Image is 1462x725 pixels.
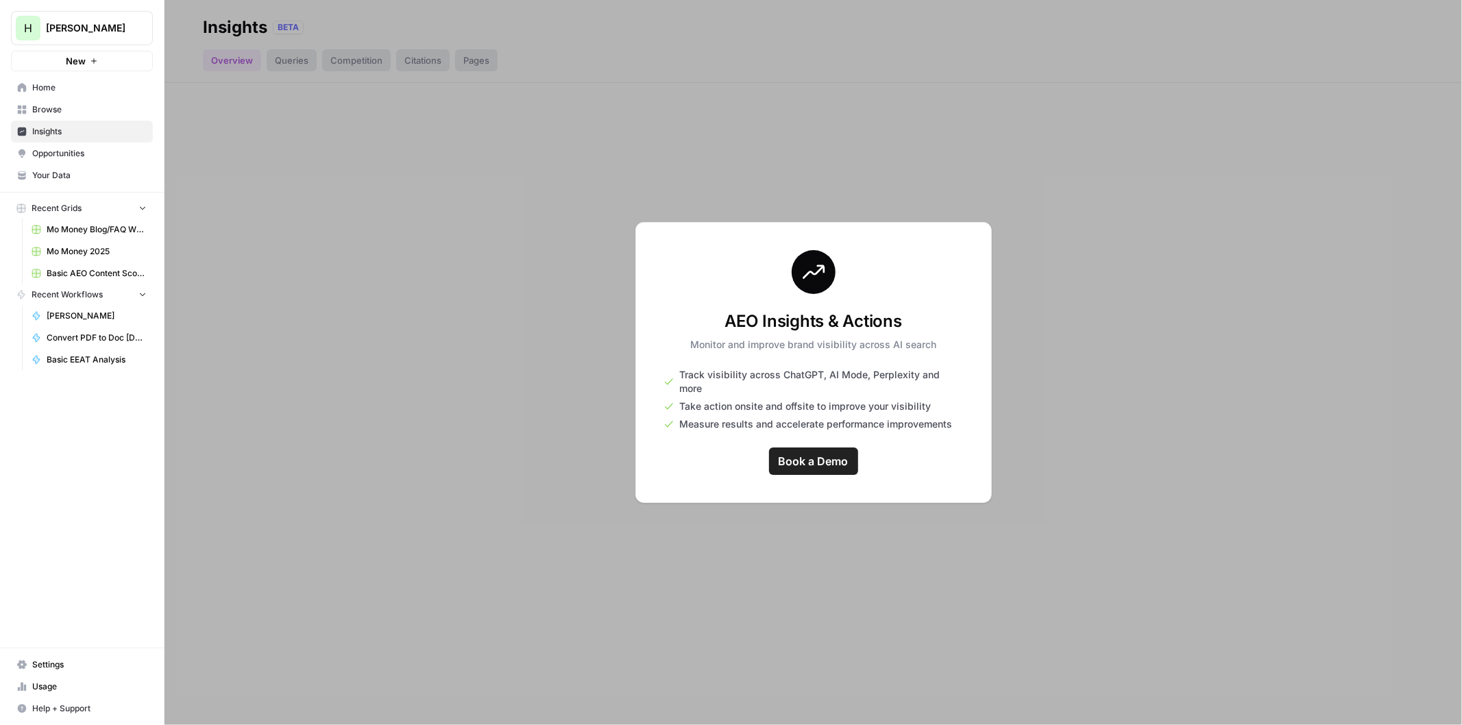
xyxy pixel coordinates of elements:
a: Home [11,77,153,99]
a: [PERSON_NAME] [25,305,153,327]
span: Track visibility across ChatGPT, AI Mode, Perplexity and more [680,368,964,395]
span: [PERSON_NAME] [46,21,129,35]
span: Usage [32,680,147,693]
a: Settings [11,654,153,676]
button: Recent Grids [11,198,153,219]
h3: AEO Insights & Actions [690,310,936,332]
button: Recent Workflows [11,284,153,305]
button: New [11,51,153,71]
span: Insights [32,125,147,138]
span: Basic EEAT Analysis [47,354,147,366]
a: Basic EEAT Analysis [25,349,153,371]
a: Browse [11,99,153,121]
span: New [66,54,86,68]
a: Mo Money 2025 [25,241,153,262]
span: Basic AEO Content Scorecard with Improvement Report Grid [47,267,147,280]
span: H [24,20,32,36]
a: Book a Demo [769,447,858,475]
a: Convert PDF to Doc [DATE] [25,327,153,349]
span: Mo Money Blog/FAQ Writer [47,223,147,236]
span: Help + Support [32,702,147,715]
span: Opportunities [32,147,147,160]
span: Recent Workflows [32,288,103,301]
span: Recent Grids [32,202,82,214]
span: Book a Demo [779,453,849,469]
span: Browse [32,103,147,116]
button: Workspace: Hasbrook [11,11,153,45]
span: [PERSON_NAME] [47,310,147,322]
span: Take action onsite and offsite to improve your visibility [680,400,931,413]
p: Monitor and improve brand visibility across AI search [690,338,936,352]
span: Mo Money 2025 [47,245,147,258]
span: Your Data [32,169,147,182]
a: Your Data [11,164,153,186]
span: Convert PDF to Doc [DATE] [47,332,147,344]
a: Insights [11,121,153,143]
button: Help + Support [11,698,153,720]
span: Home [32,82,147,94]
span: Settings [32,659,147,671]
a: Usage [11,676,153,698]
a: Opportunities [11,143,153,164]
span: Measure results and accelerate performance improvements [680,417,953,431]
a: Basic AEO Content Scorecard with Improvement Report Grid [25,262,153,284]
a: Mo Money Blog/FAQ Writer [25,219,153,241]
